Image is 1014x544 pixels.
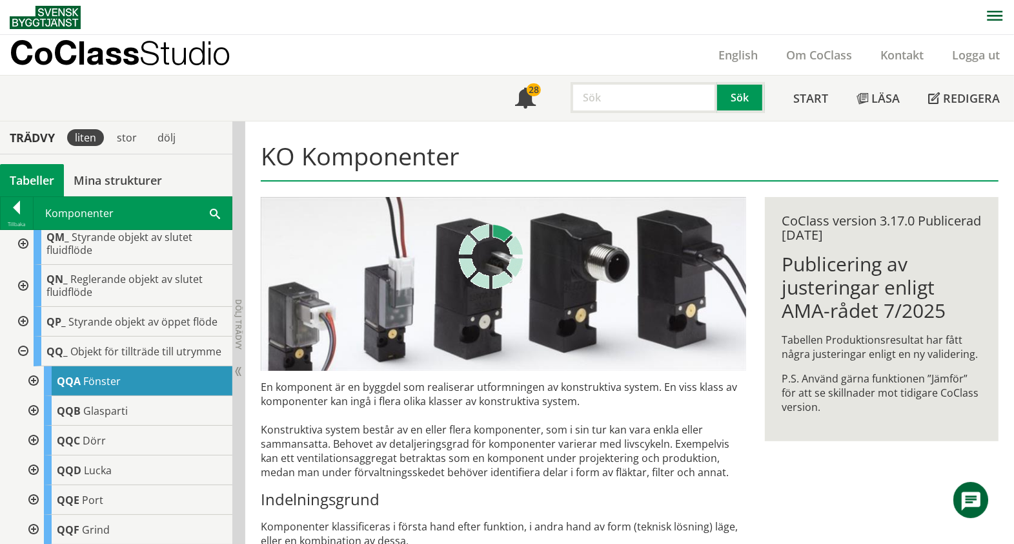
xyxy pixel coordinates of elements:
div: liten [67,129,104,146]
img: pilotventiler.jpg [261,197,746,371]
span: Läsa [871,90,900,106]
p: Tabellen Produktionsresultat har fått några justeringar enligt en ny validering. [782,333,982,361]
button: Sök [717,82,765,113]
span: Objekt för tillträde till utrymme [70,344,221,359]
span: Notifikationer [515,89,536,110]
a: Logga ut [938,47,1014,63]
span: Grind [82,523,110,537]
a: Om CoClass [772,47,866,63]
span: Lucka [84,463,112,477]
span: Styrande objekt av öppet flöde [68,315,218,329]
div: Komponenter [34,197,232,229]
span: QP_ [46,315,66,329]
span: QN_ [46,272,68,286]
span: Sök i tabellen [210,206,220,220]
span: QQE [57,493,79,507]
span: Studio [139,34,230,72]
img: Svensk Byggtjänst [10,6,81,29]
img: Laddar [459,224,523,289]
span: QQC [57,434,80,448]
span: Start [793,90,828,106]
div: 28 [527,83,541,96]
p: P.S. Använd gärna funktionen ”Jämför” för att se skillnader mot tidigare CoClass version. [782,371,982,414]
span: Dörr [83,434,106,448]
a: English [704,47,772,63]
span: QQB [57,404,81,418]
div: CoClass version 3.17.0 Publicerad [DATE] [782,214,982,242]
a: CoClassStudio [10,35,258,75]
span: QQA [57,374,81,388]
a: Start [779,76,842,121]
span: Port [82,493,103,507]
div: Trädvy [3,131,62,145]
span: Fönster [83,374,121,388]
span: Dölj trädvy [233,299,244,350]
span: Reglerande objekt av slutet fluidflöde [46,272,203,299]
span: Glasparti [83,404,128,418]
div: Tillbaka [1,219,33,229]
h3: Indelningsgrund [261,490,746,509]
a: Läsa [842,76,914,121]
a: Kontakt [866,47,938,63]
div: dölj [150,129,183,146]
h1: Publicering av justeringar enligt AMA-rådet 7/2025 [782,253,982,322]
a: Redigera [914,76,1014,121]
span: Redigera [943,90,1000,106]
span: QQF [57,523,79,537]
a: 28 [501,76,550,121]
input: Sök [571,82,717,113]
div: stor [109,129,145,146]
a: Mina strukturer [64,164,172,196]
p: CoClass [10,45,230,60]
h1: KO Komponenter [261,141,998,182]
span: QQ_ [46,344,68,359]
span: QQD [57,463,81,477]
span: QM_ [46,230,69,244]
span: Styrande objekt av slutet fluidflöde [46,230,192,257]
